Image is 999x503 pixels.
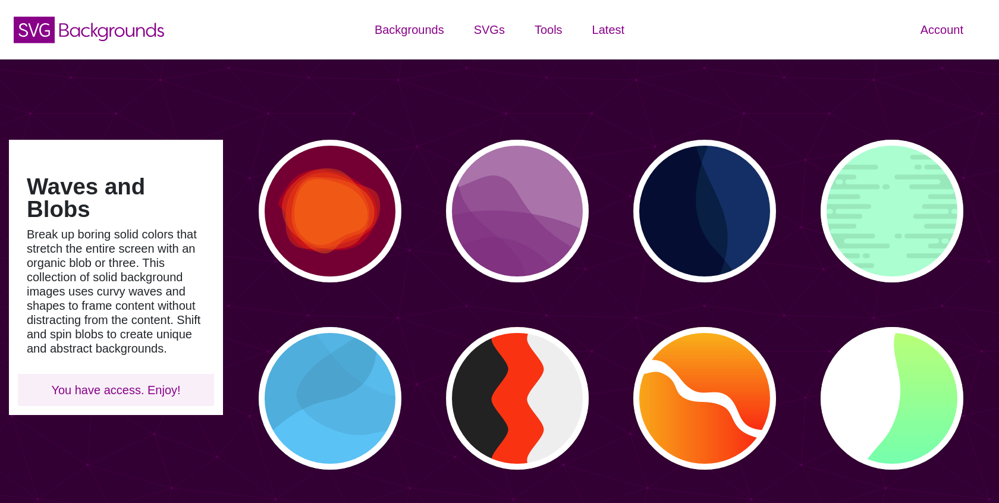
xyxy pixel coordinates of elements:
[259,140,401,282] button: various uneven centered blobs
[459,12,520,48] a: SVGs
[446,140,589,282] button: purple overlapping blobs in bottom left corner
[27,227,205,356] p: Break up boring solid colors that stretch the entire screen with an organic blob or three. This c...
[633,140,776,282] button: blue background divider
[446,327,589,470] button: black orange and white wavy columns
[259,327,401,470] button: blue abstract curved background overlaps
[633,327,776,470] button: orange curvy gradient diagonal dividers
[821,327,963,470] button: green and white background divider
[906,12,978,48] a: Account
[821,140,963,282] button: Slimy streak vector design
[577,12,639,48] a: Latest
[360,12,459,48] a: Backgrounds
[27,175,205,221] h1: Waves and Blobs
[520,12,577,48] a: Tools
[27,383,205,397] p: You have access. Enjoy!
